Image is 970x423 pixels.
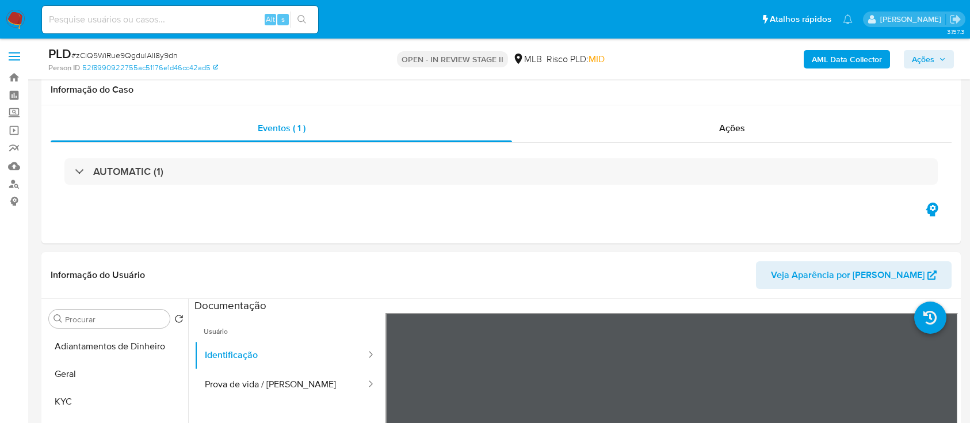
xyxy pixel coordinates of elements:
h1: Informação do Caso [51,84,952,96]
a: Notificações [843,14,853,24]
b: Person ID [48,63,80,73]
input: Pesquise usuários ou casos... [42,12,318,27]
h3: AUTOMATIC (1) [93,165,163,178]
h1: Informação do Usuário [51,269,145,281]
span: Ações [719,121,745,135]
button: Ações [904,50,954,68]
span: Atalhos rápidos [770,13,831,25]
b: PLD [48,44,71,63]
button: Adiantamentos de Dinheiro [44,333,188,360]
span: Veja Aparência por [PERSON_NAME] [771,261,925,289]
span: Ações [912,50,934,68]
p: OPEN - IN REVIEW STAGE II [397,51,508,67]
a: 52f8990922755ac51176e1d46cc42ad5 [82,63,218,73]
span: Eventos ( 1 ) [258,121,305,135]
div: AUTOMATIC (1) [64,158,938,185]
span: Risco PLD: [547,53,605,66]
button: Geral [44,360,188,388]
button: KYC [44,388,188,416]
button: Procurar [54,314,63,323]
div: MLB [513,53,542,66]
span: s [281,14,285,25]
input: Procurar [65,314,165,325]
a: Sair [949,13,961,25]
span: Alt [266,14,275,25]
button: Retornar ao pedido padrão [174,314,184,327]
button: Veja Aparência por [PERSON_NAME] [756,261,952,289]
b: AML Data Collector [812,50,882,68]
button: search-icon [290,12,314,28]
button: AML Data Collector [804,50,890,68]
span: MID [589,52,605,66]
span: # zCiQ5WiRue9QgduIAll8y9dn [71,49,178,61]
p: carlos.guerra@mercadopago.com.br [880,14,945,25]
